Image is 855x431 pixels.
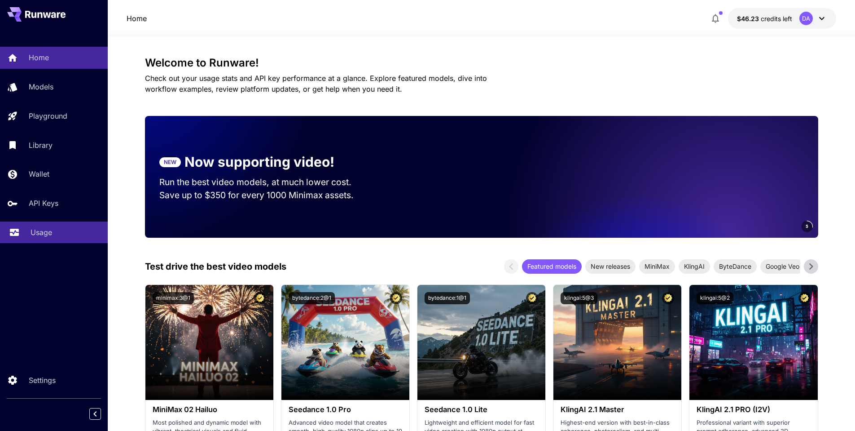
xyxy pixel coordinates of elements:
[798,292,811,304] button: Certified Model – Vetted for best performance and includes a commercial license.
[29,169,49,179] p: Wallet
[159,189,368,202] p: Save up to $350 for every 1000 Minimax assets.
[806,223,808,230] span: 5
[585,259,636,274] div: New releases
[728,8,836,29] button: $46.22612DA
[254,292,266,304] button: Certified Model – Vetted for best performance and includes a commercial license.
[737,14,792,23] div: $46.22612
[561,405,674,414] h3: KlingAI 2.1 Master
[29,81,53,92] p: Models
[164,158,176,166] p: NEW
[679,259,710,274] div: KlingAI
[29,375,56,386] p: Settings
[289,292,335,304] button: bytedance:2@1
[29,198,58,209] p: API Keys
[799,12,813,25] div: DA
[697,405,810,414] h3: KlingAI 2.1 PRO (I2V)
[127,13,147,24] a: Home
[145,285,273,400] img: alt
[159,176,368,189] p: Run the best video models, at much lower cost.
[639,259,675,274] div: MiniMax
[714,259,757,274] div: ByteDance
[679,262,710,271] span: KlingAI
[761,15,792,22] span: credits left
[697,292,733,304] button: klingai:5@2
[585,262,636,271] span: New releases
[153,292,194,304] button: minimax:3@1
[29,140,53,151] p: Library
[145,74,487,93] span: Check out your usage stats and API key performance at a glance. Explore featured models, dive int...
[714,262,757,271] span: ByteDance
[145,260,286,273] p: Test drive the best video models
[553,285,681,400] img: alt
[737,15,761,22] span: $46.23
[31,227,52,238] p: Usage
[639,262,675,271] span: MiniMax
[526,292,538,304] button: Certified Model – Vetted for best performance and includes a commercial license.
[425,292,470,304] button: bytedance:1@1
[96,406,108,422] div: Collapse sidebar
[689,285,817,400] img: alt
[390,292,402,304] button: Certified Model – Vetted for best performance and includes a commercial license.
[522,259,582,274] div: Featured models
[662,292,674,304] button: Certified Model – Vetted for best performance and includes a commercial license.
[760,262,805,271] span: Google Veo
[561,292,597,304] button: klingai:5@3
[127,13,147,24] nav: breadcrumb
[29,52,49,63] p: Home
[29,111,67,121] p: Playground
[760,259,805,274] div: Google Veo
[522,262,582,271] span: Featured models
[145,57,818,69] h3: Welcome to Runware!
[89,408,101,420] button: Collapse sidebar
[153,405,266,414] h3: MiniMax 02 Hailuo
[289,405,402,414] h3: Seedance 1.0 Pro
[425,405,538,414] h3: Seedance 1.0 Lite
[417,285,545,400] img: alt
[184,152,334,172] p: Now supporting video!
[281,285,409,400] img: alt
